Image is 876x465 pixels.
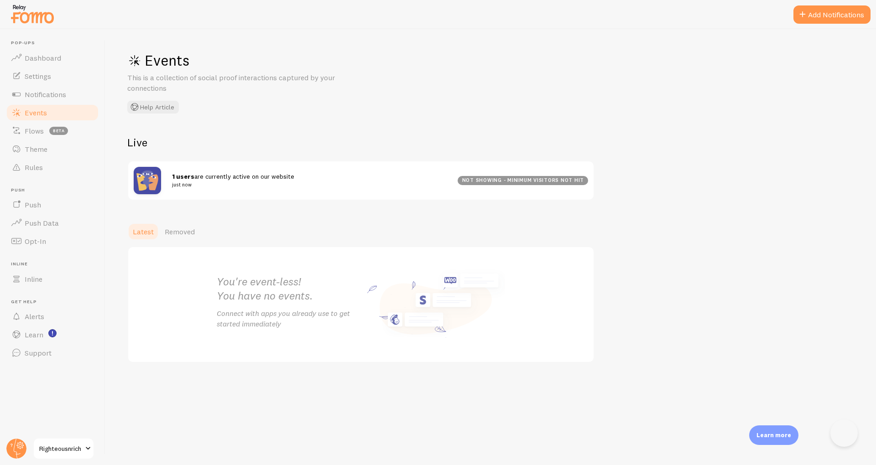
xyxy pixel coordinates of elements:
[25,330,43,339] span: Learn
[25,126,44,135] span: Flows
[133,227,154,236] span: Latest
[25,312,44,321] span: Alerts
[33,438,94,460] a: Righteousnrich
[5,232,99,250] a: Opt-In
[25,163,43,172] span: Rules
[5,85,99,103] a: Notifications
[39,443,83,454] span: Righteousnrich
[48,329,57,337] svg: <p>Watch New Feature Tutorials!</p>
[830,419,858,447] iframe: Help Scout Beacon - Open
[10,2,55,26] img: fomo-relay-logo-orange.svg
[749,425,798,445] div: Learn more
[134,167,161,194] img: pageviews.png
[127,51,401,70] h1: Events
[5,307,99,325] a: Alerts
[5,49,99,67] a: Dashboard
[172,172,194,181] strong: 1 users
[165,227,195,236] span: Removed
[25,72,51,81] span: Settings
[172,181,447,189] small: just now
[127,101,179,114] button: Help Article
[217,274,361,303] h2: You're event-less! You have no events.
[127,72,346,93] p: This is a collection of social proof interactions captured by your connections
[5,103,99,122] a: Events
[5,270,99,288] a: Inline
[5,140,99,158] a: Theme
[25,200,41,209] span: Push
[127,135,594,150] h2: Live
[5,344,99,362] a: Support
[172,172,447,189] span: are currently active on our website
[458,176,588,185] div: not showing - minimum visitors not hit
[11,299,99,305] span: Get Help
[25,90,66,99] span: Notifications
[127,222,159,241] a: Latest
[5,67,99,85] a: Settings
[11,261,99,267] span: Inline
[25,145,47,154] span: Theme
[5,158,99,176] a: Rules
[25,53,61,62] span: Dashboard
[49,127,68,135] span: beta
[25,348,52,357] span: Support
[25,218,59,227] span: Push Data
[11,40,99,46] span: Pop-ups
[5,196,99,214] a: Push
[756,431,791,439] p: Learn more
[5,122,99,140] a: Flows beta
[25,108,47,117] span: Events
[159,222,200,241] a: Removed
[5,214,99,232] a: Push Data
[25,237,46,246] span: Opt-In
[25,274,42,284] span: Inline
[11,187,99,193] span: Push
[5,325,99,344] a: Learn
[217,308,361,329] p: Connect with apps you already use to get started immediately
